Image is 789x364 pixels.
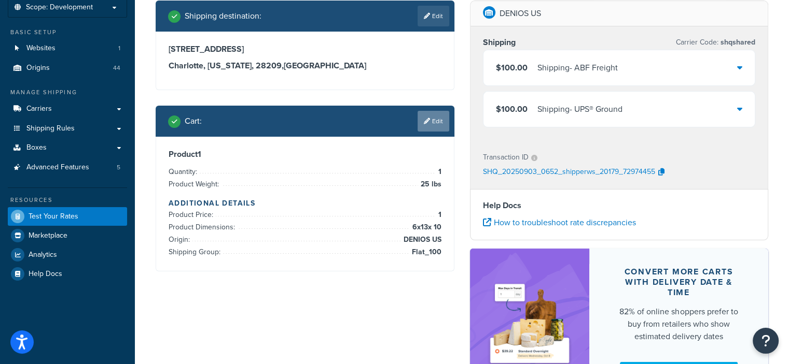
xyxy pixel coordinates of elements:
[483,37,516,48] h3: Shipping
[483,165,655,180] p: SHQ_20250903_0652_shipperws_20179_72974455
[500,6,541,21] p: DENIOS US
[676,35,755,50] p: Carrier Code:
[418,178,441,191] span: 25 lbs
[169,246,223,257] span: Shipping Group:
[8,158,127,177] a: Advanced Features5
[29,251,57,259] span: Analytics
[436,166,441,178] span: 1
[483,199,756,212] h4: Help Docs
[169,166,200,177] span: Quantity:
[8,265,127,283] a: Help Docs
[8,119,127,138] a: Shipping Rules
[26,44,56,53] span: Websites
[718,37,755,48] span: shqshared
[29,231,67,240] span: Marketplace
[26,64,50,72] span: Origins
[496,62,528,74] span: $100.00
[418,111,449,132] a: Edit
[29,270,62,279] span: Help Docs
[8,39,127,58] a: Websites1
[169,149,441,159] h3: Product 1
[117,163,120,172] span: 5
[169,198,441,209] h4: Additional Details
[483,216,636,228] a: How to troubleshoot rate discrepancies
[8,59,127,78] a: Origins44
[409,246,441,258] span: Flat_100
[401,234,441,246] span: DENIOS US
[8,226,127,245] a: Marketplace
[169,234,192,245] span: Origin:
[8,158,127,177] li: Advanced Features
[753,328,779,354] button: Open Resource Center
[113,64,120,72] span: 44
[169,179,222,190] span: Product Weight:
[8,59,127,78] li: Origins
[185,11,261,21] h2: Shipping destination :
[29,212,78,221] span: Test Your Rates
[8,245,127,264] a: Analytics
[537,61,618,75] div: Shipping - ABF Freight
[418,6,449,26] a: Edit
[185,117,202,126] h2: Cart :
[496,103,528,115] span: $100.00
[26,143,47,152] span: Boxes
[169,222,238,232] span: Product Dimensions:
[169,44,441,54] h3: [STREET_ADDRESS]
[8,28,127,37] div: Basic Setup
[614,305,743,343] div: 82% of online shoppers prefer to buy from retailers who show estimated delivery dates
[169,61,441,71] h3: Charlotte, [US_STATE], 28209 , [GEOGRAPHIC_DATA]
[8,196,127,205] div: Resources
[614,267,743,298] div: Convert more carts with delivery date & time
[26,124,75,133] span: Shipping Rules
[118,44,120,53] span: 1
[26,3,93,12] span: Scope: Development
[8,39,127,58] li: Websites
[8,99,127,119] a: Carriers
[8,138,127,157] a: Boxes
[8,207,127,226] a: Test Your Rates
[8,88,127,97] div: Manage Shipping
[436,209,441,221] span: 1
[26,105,52,113] span: Carriers
[169,209,216,220] span: Product Price:
[410,221,441,234] span: 6 x 13 x 10
[537,102,622,117] div: Shipping - UPS® Ground
[26,163,89,172] span: Advanced Features
[483,150,529,165] p: Transaction ID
